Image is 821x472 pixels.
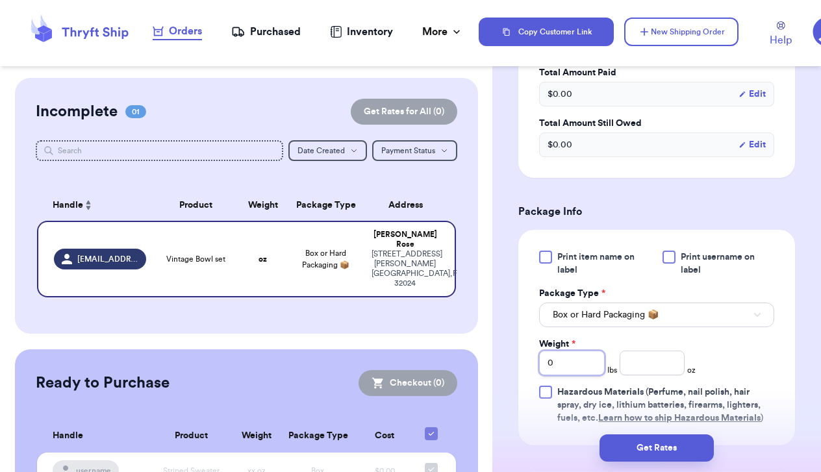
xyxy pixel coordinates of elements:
[302,249,349,269] span: Box or Hard Packaging 📦
[770,21,792,48] a: Help
[372,140,457,161] button: Payment Status
[281,419,354,453] th: Package Type
[557,388,644,397] span: Hazardous Materials
[539,303,774,327] button: Box or Hard Packaging 📦
[77,254,139,264] span: [EMAIL_ADDRESS][DOMAIN_NAME]
[557,388,763,423] span: (Perfume, nail polish, hair spray, dry ice, lithium batteries, firearms, lighters, fuels, etc. )
[232,419,281,453] th: Weight
[166,254,225,264] span: Vintage Bowl set
[479,18,614,46] button: Copy Customer Link
[539,338,575,351] label: Weight
[151,419,232,453] th: Product
[83,197,94,213] button: Sort ascending
[539,117,774,130] label: Total Amount Still Owed
[553,308,659,321] span: Box or Hard Packaging 📦
[231,24,301,40] a: Purchased
[548,88,572,101] span: $ 0.00
[518,204,795,219] h3: Package Info
[359,370,457,396] button: Checkout (0)
[238,190,288,221] th: Weight
[598,414,761,423] a: Learn how to ship Hazardous Materials
[259,255,267,263] strong: oz
[288,140,367,161] button: Date Created
[354,419,415,453] th: Cost
[557,251,654,277] span: Print item name on label
[681,251,774,277] span: Print username on label
[372,230,439,249] div: [PERSON_NAME] Rose
[36,101,118,122] h2: Incomplete
[687,365,696,375] span: oz
[153,23,202,39] div: Orders
[539,66,774,79] label: Total Amount Paid
[36,140,283,161] input: Search
[739,138,766,151] button: Edit
[548,138,572,151] span: $ 0.00
[330,24,393,40] a: Inventory
[422,24,463,40] div: More
[288,190,364,221] th: Package Type
[53,199,83,212] span: Handle
[624,18,739,46] button: New Shipping Order
[153,23,202,40] a: Orders
[36,373,170,393] h2: Ready to Purchase
[53,429,83,443] span: Handle
[770,32,792,48] span: Help
[739,88,766,101] button: Edit
[381,147,435,155] span: Payment Status
[372,249,439,288] div: [STREET_ADDRESS][PERSON_NAME] [GEOGRAPHIC_DATA] , FL 32024
[607,365,617,375] span: lbs
[351,99,457,125] button: Get Rates for All (0)
[539,287,605,300] label: Package Type
[154,190,238,221] th: Product
[600,434,714,462] button: Get Rates
[125,105,146,118] span: 01
[297,147,345,155] span: Date Created
[364,190,456,221] th: Address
